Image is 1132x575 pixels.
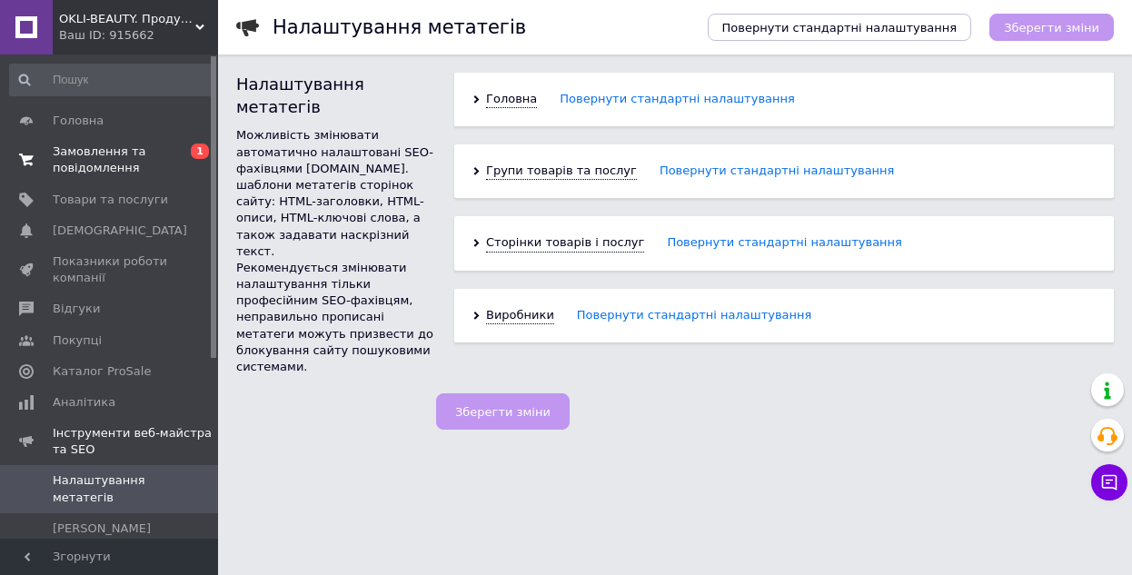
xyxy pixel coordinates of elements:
a: Повернути стандартні налаштування [560,91,795,107]
span: Показники роботи компанії [53,253,168,286]
a: Повернути стандартні налаштування [577,307,812,323]
span: Повернути стандартні налаштування [722,21,958,35]
span: Інструменти веб-майстра та SEO [53,425,218,458]
span: Каталог ProSale [53,363,151,380]
span: Сторінки товарів і послуг [486,234,644,252]
span: Налаштування метатегів [53,472,168,505]
span: OKLI-BEAUTY. Продукція для майстрів манікюру та бровістів. [59,11,195,27]
span: Товари та послуги [53,192,168,208]
span: Групи товарів та послуг [486,163,637,180]
span: Покупці [53,332,102,349]
input: Пошук [9,64,214,96]
div: Можливість змінювати автоматично налаштовані SEO-фахівцями [DOMAIN_NAME]. шаблони метатегів сторі... [236,127,436,260]
span: [DEMOGRAPHIC_DATA] [53,223,187,239]
span: Головна [53,113,104,129]
span: 1 [191,144,209,159]
span: Головна [486,91,537,108]
h1: Налаштування метатегів [273,16,526,38]
div: Ваш ID: 915662 [59,27,218,44]
span: [PERSON_NAME] [53,520,151,537]
span: Виробники [486,307,554,324]
a: Повернути стандартні налаштування [667,234,902,251]
a: Повернути стандартні налаштування [660,163,895,179]
span: Відгуки [53,301,100,317]
div: Рекомендується змінювати налаштування тільки професійним SEO-фахівцям, неправильно прописані мета... [236,260,436,375]
button: Повернути стандартні налаштування [708,14,972,41]
div: Налаштування метатегів [236,73,436,118]
button: Чат з покупцем [1091,464,1127,501]
span: Замовлення та повідомлення [53,144,168,176]
span: Аналітика [53,394,115,411]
